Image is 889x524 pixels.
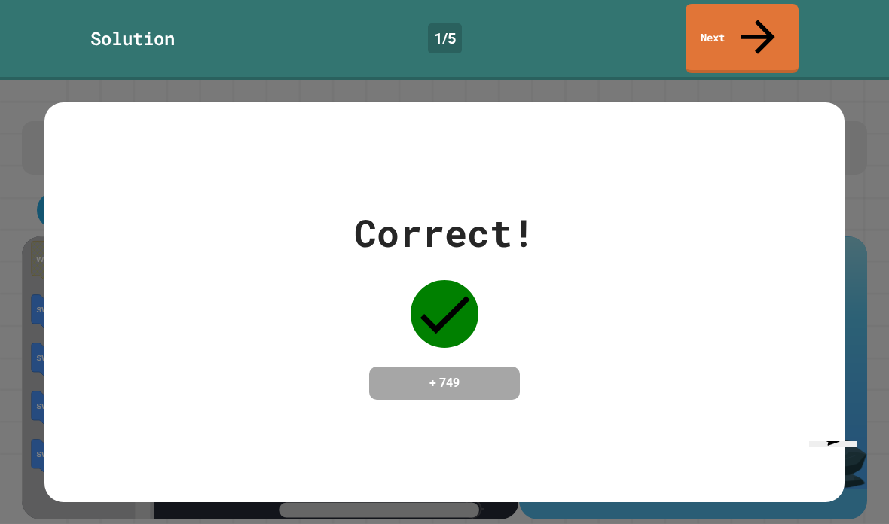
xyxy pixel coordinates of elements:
iframe: chat widget [803,441,876,511]
a: Next [686,4,799,73]
h4: + 749 [384,374,505,392]
div: Solution [90,25,175,52]
div: Correct! [354,205,535,261]
div: 1 / 5 [428,23,462,53]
